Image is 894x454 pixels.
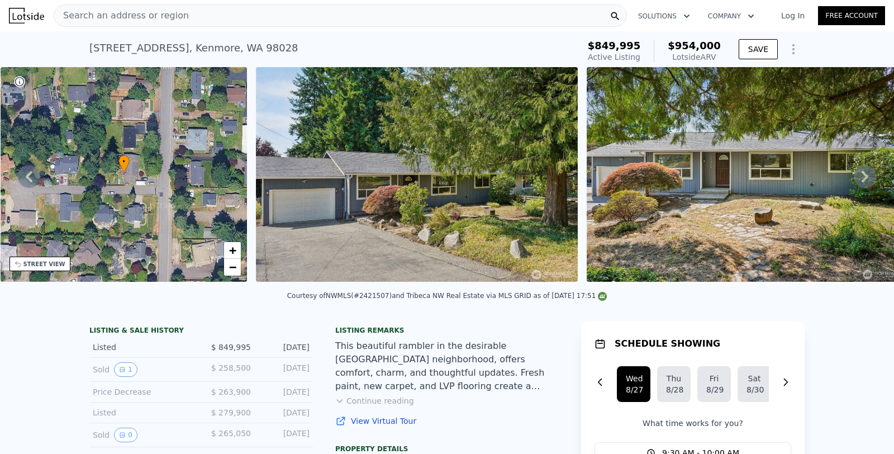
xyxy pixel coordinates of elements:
[260,407,310,418] div: [DATE]
[657,366,691,402] button: Thu8/28
[260,428,310,442] div: [DATE]
[23,260,65,268] div: STREET VIEW
[89,40,298,56] div: [STREET_ADDRESS] , Kenmore , WA 98028
[626,373,641,384] div: Wed
[629,6,699,26] button: Solutions
[211,363,251,372] span: $ 258,500
[114,428,137,442] button: View historical data
[287,292,607,300] div: Courtesy of NWMLS (#2421507) and Tribeca NW Real Estate via MLS GRID as of [DATE] 17:51
[595,418,791,429] p: What time works for you?
[224,259,241,276] a: Zoom out
[256,67,578,282] img: Sale: 167477889 Parcel: 97855983
[260,386,310,398] div: [DATE]
[211,387,251,396] span: $ 263,900
[588,53,640,62] span: Active Listing
[260,342,310,353] div: [DATE]
[229,260,236,274] span: −
[626,384,641,395] div: 8/27
[782,38,805,60] button: Show Options
[93,342,192,353] div: Listed
[666,384,682,395] div: 8/28
[335,339,559,393] div: This beautiful rambler in the desirable [GEOGRAPHIC_DATA] neighborhood, offers comfort, charm, an...
[211,429,251,438] span: $ 265,050
[93,386,192,398] div: Price Decrease
[211,408,251,417] span: $ 279,900
[114,362,137,377] button: View historical data
[335,415,559,427] a: View Virtual Tour
[598,292,607,301] img: NWMLS Logo
[706,384,722,395] div: 8/29
[118,157,130,167] span: •
[668,40,721,51] span: $954,000
[818,6,885,25] a: Free Account
[93,362,192,377] div: Sold
[335,395,414,406] button: Continue reading
[706,373,722,384] div: Fri
[89,326,313,337] div: LISTING & SALE HISTORY
[260,362,310,377] div: [DATE]
[739,39,778,59] button: SAVE
[211,343,251,352] span: $ 849,995
[746,373,762,384] div: Sat
[229,243,236,257] span: +
[93,428,192,442] div: Sold
[668,51,721,63] div: Lotside ARV
[54,9,189,22] span: Search an address or region
[224,242,241,259] a: Zoom in
[118,155,130,174] div: •
[9,8,44,23] img: Lotside
[768,10,818,21] a: Log In
[335,326,559,335] div: Listing remarks
[697,366,731,402] button: Fri8/29
[335,444,559,453] div: Property details
[93,407,192,418] div: Listed
[699,6,763,26] button: Company
[738,366,771,402] button: Sat8/30
[746,384,762,395] div: 8/30
[666,373,682,384] div: Thu
[617,366,650,402] button: Wed8/27
[615,337,720,351] h1: SCHEDULE SHOWING
[588,40,641,51] span: $849,995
